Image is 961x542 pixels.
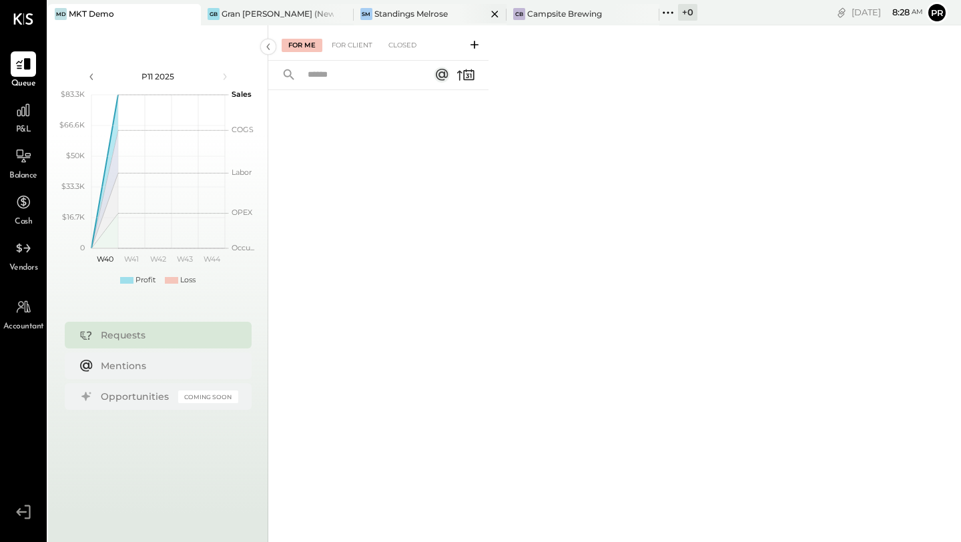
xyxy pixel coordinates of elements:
[9,170,37,182] span: Balance
[513,8,525,20] div: CB
[62,212,85,222] text: $16.7K
[222,8,334,19] div: Gran [PERSON_NAME] (New)
[124,254,139,264] text: W41
[11,78,36,90] span: Queue
[9,262,38,274] span: Vendors
[1,190,46,228] a: Cash
[360,8,372,20] div: SM
[15,216,32,228] span: Cash
[16,124,31,136] span: P&L
[835,5,848,19] div: copy link
[374,8,448,19] div: Standings Melrose
[61,182,85,191] text: $33.3K
[135,275,155,286] div: Profit
[382,39,423,52] div: Closed
[232,125,254,134] text: COGS
[177,254,193,264] text: W43
[232,168,252,177] text: Labor
[101,359,232,372] div: Mentions
[59,120,85,129] text: $66.6K
[1,236,46,274] a: Vendors
[232,208,253,217] text: OPEX
[101,390,172,403] div: Opportunities
[150,254,166,264] text: W42
[282,39,322,52] div: For Me
[926,2,948,23] button: Pr
[1,294,46,333] a: Accountant
[208,8,220,20] div: GB
[527,8,602,19] div: Campsite Brewing
[180,275,196,286] div: Loss
[232,243,254,252] text: Occu...
[3,321,44,333] span: Accountant
[232,89,252,99] text: Sales
[55,8,67,20] div: MD
[1,51,46,90] a: Queue
[96,254,113,264] text: W40
[66,151,85,160] text: $50K
[61,89,85,99] text: $83.3K
[852,6,923,19] div: [DATE]
[1,97,46,136] a: P&L
[101,71,215,82] div: P11 2025
[101,328,232,342] div: Requests
[80,243,85,252] text: 0
[325,39,379,52] div: For Client
[678,4,697,21] div: + 0
[178,390,238,403] div: Coming Soon
[69,8,114,19] div: MKT Demo
[203,254,220,264] text: W44
[1,144,46,182] a: Balance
